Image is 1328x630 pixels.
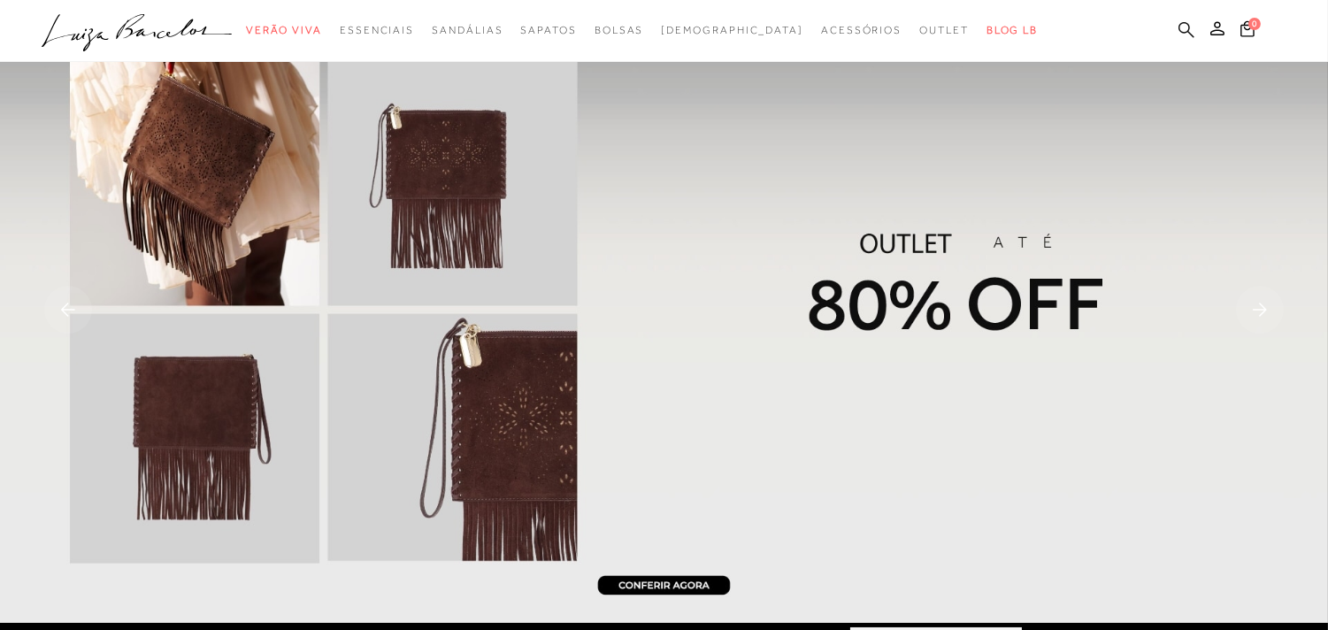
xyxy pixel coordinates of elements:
a: categoryNavScreenReaderText [432,14,503,47]
span: 0 [1248,18,1261,30]
a: categoryNavScreenReaderText [821,14,902,47]
a: categoryNavScreenReaderText [340,14,414,47]
a: categoryNavScreenReaderText [246,14,322,47]
a: categoryNavScreenReaderText [919,14,969,47]
span: Essenciais [340,24,414,36]
a: noSubCategoriesText [661,14,803,47]
span: Outlet [919,24,969,36]
span: Bolsas [595,24,644,36]
button: 0 [1235,19,1260,43]
a: categoryNavScreenReaderText [520,14,576,47]
span: Verão Viva [246,24,322,36]
span: Sapatos [520,24,576,36]
a: categoryNavScreenReaderText [595,14,644,47]
span: BLOG LB [986,24,1038,36]
span: Acessórios [821,24,902,36]
a: BLOG LB [986,14,1038,47]
span: [DEMOGRAPHIC_DATA] [661,24,803,36]
span: Sandálias [432,24,503,36]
